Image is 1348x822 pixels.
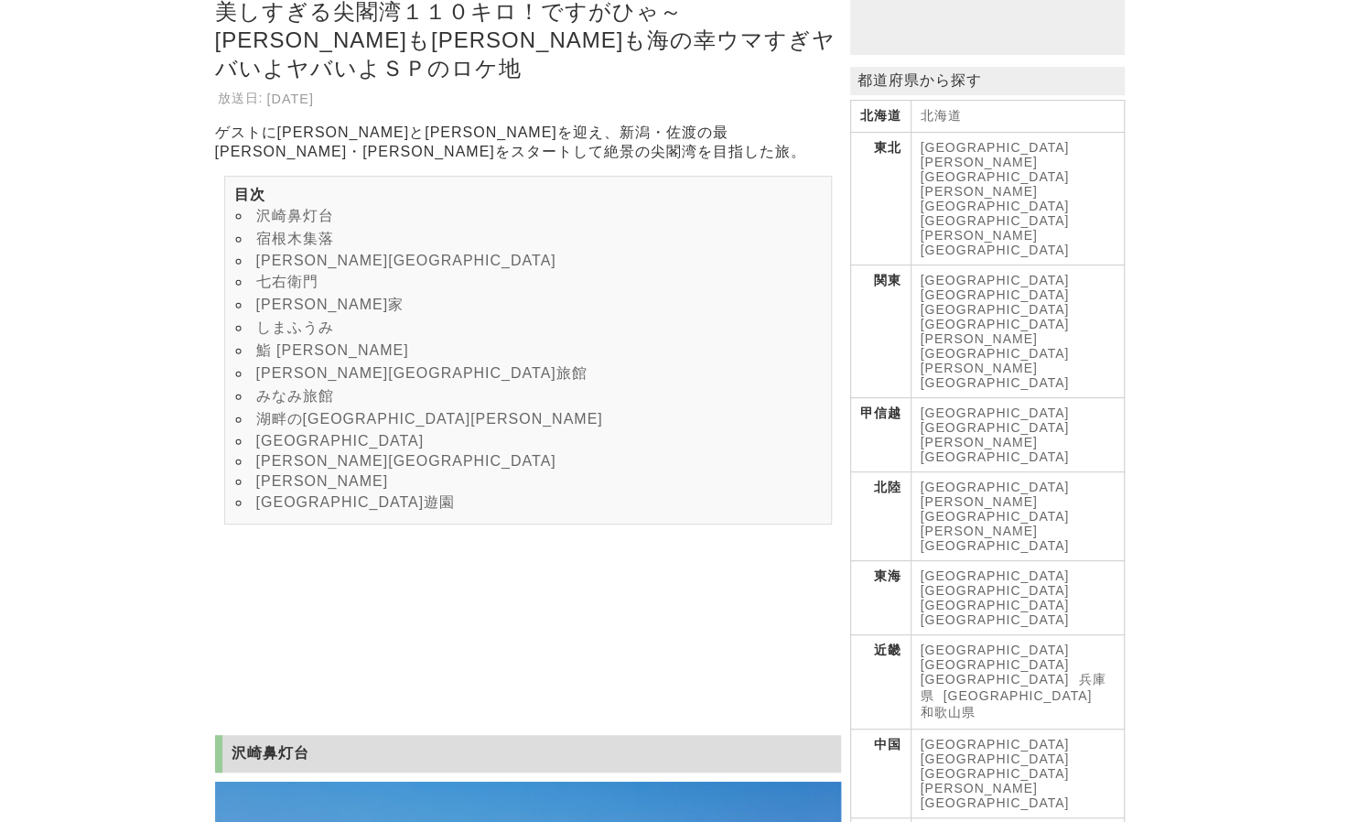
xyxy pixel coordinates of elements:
[256,297,404,312] a: [PERSON_NAME]家
[921,598,1070,612] a: [GEOGRAPHIC_DATA]
[921,375,1070,390] a: [GEOGRAPHIC_DATA]
[921,302,1070,317] a: [GEOGRAPHIC_DATA]
[921,524,1070,553] a: [PERSON_NAME][GEOGRAPHIC_DATA]
[850,635,911,730] th: 近畿
[921,140,1070,155] a: [GEOGRAPHIC_DATA]
[850,398,911,472] th: 甲信越
[256,208,334,223] a: 沢崎鼻灯台
[921,331,1070,361] a: [PERSON_NAME][GEOGRAPHIC_DATA]
[921,228,1070,257] a: [PERSON_NAME][GEOGRAPHIC_DATA]
[921,583,1070,598] a: [GEOGRAPHIC_DATA]
[850,265,911,398] th: 関東
[850,133,911,265] th: 東北
[256,453,556,469] a: [PERSON_NAME][GEOGRAPHIC_DATA]
[921,273,1070,287] a: [GEOGRAPHIC_DATA]
[850,730,911,818] th: 中国
[256,388,334,404] a: みなみ旅館
[921,287,1070,302] a: [GEOGRAPHIC_DATA]
[256,274,318,289] a: 七右衛門
[215,124,841,162] p: ゲストに[PERSON_NAME]と[PERSON_NAME]を迎え、新潟・佐渡の最[PERSON_NAME]・[PERSON_NAME]をスタートして絶景の尖閣湾を目指した旅。
[850,67,1125,95] p: 都道府県から探す
[256,319,334,335] a: しまふうみ
[256,433,425,449] a: [GEOGRAPHIC_DATA]
[256,342,409,358] a: 鮨 [PERSON_NAME]
[921,184,1070,213] a: [PERSON_NAME][GEOGRAPHIC_DATA]
[921,766,1070,781] a: [GEOGRAPHIC_DATA]
[921,672,1070,687] a: [GEOGRAPHIC_DATA]
[256,494,456,510] a: [GEOGRAPHIC_DATA]遊園
[921,213,1070,228] a: [GEOGRAPHIC_DATA]
[256,253,556,268] a: [PERSON_NAME][GEOGRAPHIC_DATA]
[921,108,962,123] a: 北海道
[850,101,911,133] th: 北海道
[921,657,1070,672] a: [GEOGRAPHIC_DATA]
[921,737,1070,752] a: [GEOGRAPHIC_DATA]
[921,568,1070,583] a: [GEOGRAPHIC_DATA]
[266,89,315,108] td: [DATE]
[256,473,389,489] a: [PERSON_NAME]
[921,781,1070,810] a: [PERSON_NAME][GEOGRAPHIC_DATA]
[921,705,976,719] a: 和歌山県
[944,688,1093,703] a: [GEOGRAPHIC_DATA]
[921,494,1070,524] a: [PERSON_NAME][GEOGRAPHIC_DATA]
[921,752,1070,766] a: [GEOGRAPHIC_DATA]
[921,480,1070,494] a: [GEOGRAPHIC_DATA]
[921,406,1070,420] a: [GEOGRAPHIC_DATA]
[215,735,841,773] h2: 沢崎鼻灯台
[921,361,1038,375] a: [PERSON_NAME]
[256,411,603,427] a: 湖畔の[GEOGRAPHIC_DATA][PERSON_NAME]
[256,365,588,381] a: [PERSON_NAME][GEOGRAPHIC_DATA]旅館
[256,231,334,246] a: 宿根木集落
[921,612,1070,627] a: [GEOGRAPHIC_DATA]
[850,561,911,635] th: 東海
[850,472,911,561] th: 北陸
[921,155,1070,184] a: [PERSON_NAME][GEOGRAPHIC_DATA]
[217,89,264,108] th: 放送日:
[921,317,1070,331] a: [GEOGRAPHIC_DATA]
[921,420,1070,435] a: [GEOGRAPHIC_DATA]
[921,435,1070,464] a: [PERSON_NAME][GEOGRAPHIC_DATA]
[921,643,1070,657] a: [GEOGRAPHIC_DATA]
